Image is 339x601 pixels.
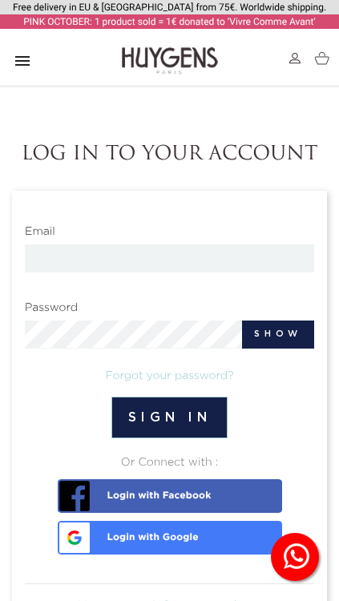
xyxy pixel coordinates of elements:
[106,370,234,381] a: Forgot your password?
[62,479,212,502] span: Login with Facebook
[13,216,67,240] label: Email
[58,479,282,513] a: Login with Facebook
[62,521,199,543] span: Login with Google
[242,321,314,349] button: Show
[13,51,32,71] i: 
[122,46,218,76] img: Huygens
[12,143,327,167] h1: Log in to your account
[111,397,228,438] button: Sign in
[25,454,314,471] div: Or Connect with :
[58,521,282,555] a: Login with Google
[13,292,90,317] label: Password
